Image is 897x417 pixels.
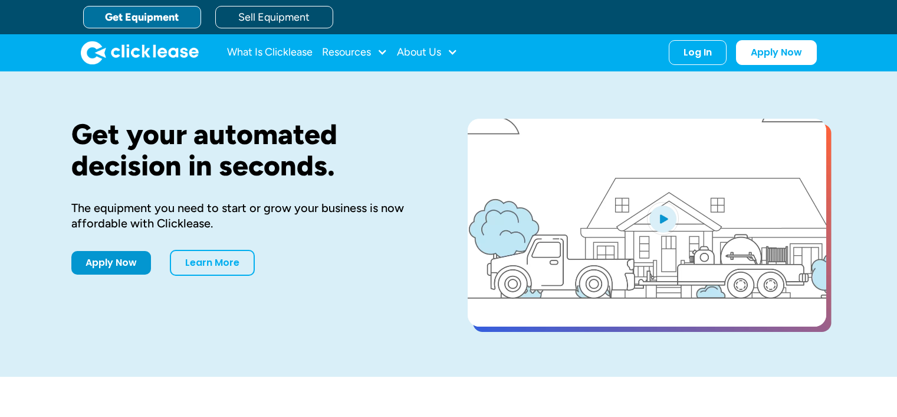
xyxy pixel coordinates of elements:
a: home [81,41,199,64]
a: What Is Clicklease [227,41,313,64]
div: Log In [684,47,712,58]
a: Learn More [170,250,255,276]
div: The equipment you need to start or grow your business is now affordable with Clicklease. [71,200,430,231]
div: About Us [397,41,458,64]
img: Blue play button logo on a light blue circular background [647,202,679,235]
a: Apply Now [71,251,151,275]
a: open lightbox [468,119,826,327]
h1: Get your automated decision in seconds. [71,119,430,181]
div: Resources [322,41,387,64]
img: Clicklease logo [81,41,199,64]
a: Apply Now [736,40,817,65]
a: Get Equipment [83,6,201,28]
a: Sell Equipment [215,6,333,28]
